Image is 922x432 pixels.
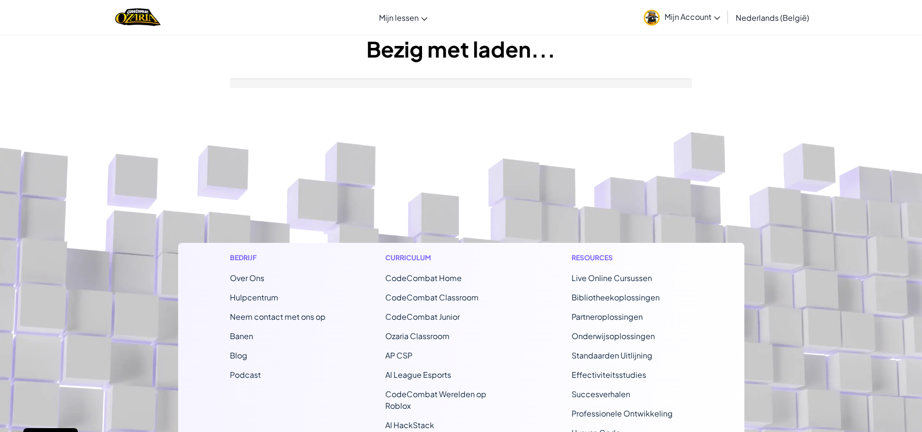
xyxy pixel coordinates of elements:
[385,312,460,322] a: CodeCombat Junior
[379,13,419,23] span: Mijn lessen
[385,420,434,430] a: AI HackStack
[572,370,646,380] a: Effectiviteitsstudies
[230,331,253,341] a: Banen
[374,4,432,30] a: Mijn lessen
[572,389,630,399] a: Succesverhalen
[385,253,513,263] h1: Curriculum
[644,10,660,26] img: avatar
[639,2,725,32] a: Mijn Account
[385,389,486,411] a: CodeCombat Werelden op Roblox
[230,253,326,263] h1: Bedrijf
[572,350,652,360] a: Standaarden Uitlijning
[385,350,412,360] a: AP CSP
[115,7,160,27] img: Home
[572,292,660,302] a: Bibliotheekoplossingen
[230,273,264,283] a: Over Ons
[736,13,809,23] span: Nederlands (België)
[385,331,450,341] a: Ozaria Classroom
[230,370,261,380] a: Podcast
[230,292,278,302] a: Hulpcentrum
[385,370,451,380] a: AI League Esports
[572,312,643,322] a: Partneroplossingen
[385,292,479,302] a: CodeCombat Classroom
[230,312,326,322] span: Neem contact met ons op
[572,331,655,341] a: Onderwijsoplossingen
[572,273,652,283] a: Live Online Cursussen
[731,4,814,30] a: Nederlands (België)
[385,273,462,283] span: CodeCombat Home
[572,253,692,263] h1: Resources
[230,350,247,360] a: Blog
[115,7,160,27] a: Ozaria by CodeCombat logo
[665,12,720,22] span: Mijn Account
[572,408,673,418] a: Professionele Ontwikkeling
